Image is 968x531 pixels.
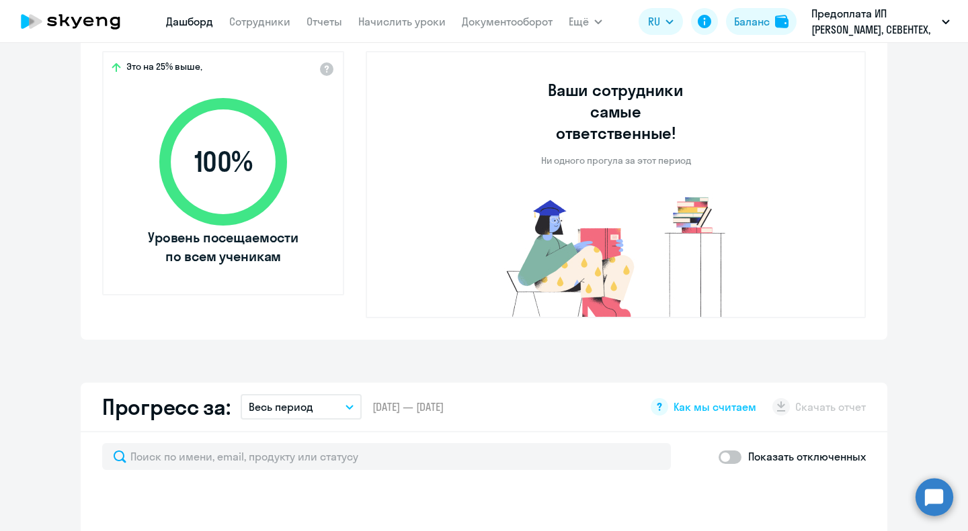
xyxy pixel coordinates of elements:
[726,8,797,35] button: Балансbalance
[639,8,683,35] button: RU
[569,8,602,35] button: Ещё
[372,399,444,414] span: [DATE] — [DATE]
[307,15,342,28] a: Отчеты
[229,15,290,28] a: Сотрудники
[146,146,300,178] span: 100 %
[102,393,230,420] h2: Прогресс за:
[126,60,202,77] span: Это на 25% выше,
[481,193,751,317] img: no-truants
[102,443,671,470] input: Поиск по имени, email, продукту или статусу
[811,5,936,38] p: Предоплата ИП [PERSON_NAME], СЕВЕНТЕХ, ООО
[166,15,213,28] a: Дашборд
[249,399,313,415] p: Весь период
[530,79,702,144] h3: Ваши сотрудники самые ответственные!
[241,394,362,420] button: Весь период
[648,13,660,30] span: RU
[748,448,866,465] p: Показать отключенных
[734,13,770,30] div: Баланс
[146,228,300,266] span: Уровень посещаемости по всем ученикам
[775,15,789,28] img: balance
[541,154,691,166] p: Ни одного прогула за этот период
[569,13,589,30] span: Ещё
[462,15,553,28] a: Документооборот
[358,15,446,28] a: Начислить уроки
[674,399,756,414] span: Как мы считаем
[805,5,957,38] button: Предоплата ИП [PERSON_NAME], СЕВЕНТЕХ, ООО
